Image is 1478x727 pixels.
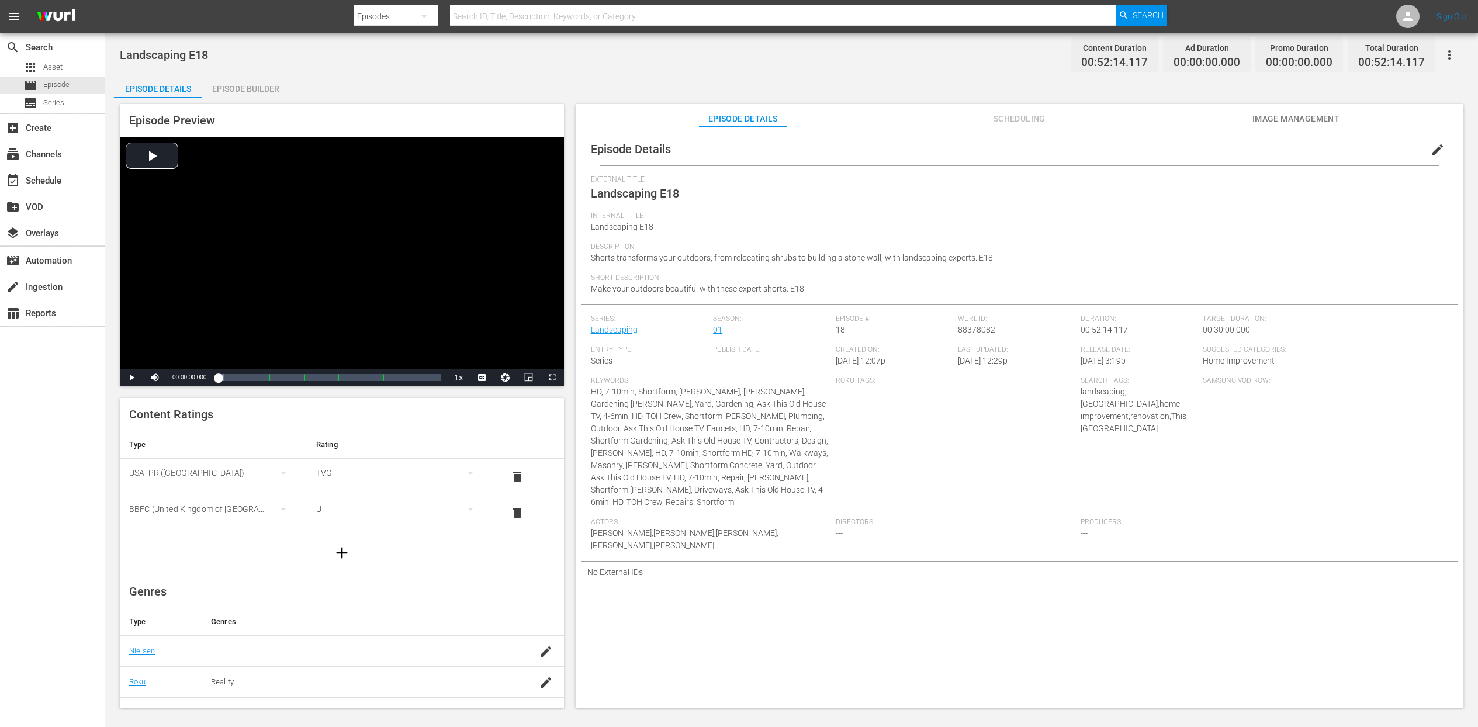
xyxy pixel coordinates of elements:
[129,493,297,525] div: BBFC (United Kingdom of [GEOGRAPHIC_DATA] and [GEOGRAPHIC_DATA])
[591,212,1442,221] span: Internal Title
[581,562,1458,583] div: No External IDs
[6,147,20,161] span: Channels
[316,456,484,489] div: TVG
[1081,528,1088,538] span: ---
[202,75,289,103] div: Episode Builder
[129,113,215,127] span: Episode Preview
[1081,314,1197,324] span: Duration:
[202,608,515,636] th: Genres
[836,345,953,355] span: Created On:
[43,97,64,109] span: Series
[129,584,167,598] span: Genres
[1431,143,1445,157] span: edit
[1266,56,1332,70] span: 00:00:00.000
[836,518,1075,527] span: Directors
[1424,136,1452,164] button: edit
[958,314,1075,324] span: Wurl ID:
[591,222,653,231] span: Landscaping E18
[591,314,708,324] span: Series:
[836,387,843,396] span: ---
[6,254,20,268] span: Automation
[1252,112,1339,126] span: Image Management
[591,356,612,365] span: Series
[202,75,289,98] button: Episode Builder
[591,142,671,156] span: Episode Details
[1358,56,1425,70] span: 00:52:14.117
[143,369,167,386] button: Mute
[836,528,843,538] span: ---
[218,374,441,381] div: Progress Bar
[1081,325,1128,334] span: 00:52:14.117
[307,431,494,459] th: Rating
[6,40,20,54] span: Search
[120,369,143,386] button: Play
[1174,56,1240,70] span: 00:00:00.000
[129,677,146,686] a: Roku
[114,75,202,103] div: Episode Details
[836,356,885,365] span: [DATE] 12:07p
[503,499,531,527] button: delete
[699,112,787,126] span: Episode Details
[129,646,155,655] a: Nielsen
[316,493,484,525] div: U
[6,306,20,320] span: Reports
[836,376,1075,386] span: Roku Tags:
[120,431,564,531] table: simple table
[28,3,84,30] img: ans4CAIJ8jUAAAAAAAAAAAAAAAAAAAAAAAAgQb4GAAAAAAAAAAAAAAAAAAAAAAAAJMjXAAAAAAAAAAAAAAAAAAAAAAAAgAT5G...
[6,280,20,294] span: Ingestion
[1203,387,1210,396] span: ---
[1133,5,1164,26] span: Search
[1081,518,1320,527] span: Producers
[23,96,37,110] span: Series
[129,456,297,489] div: USA_PR ([GEOGRAPHIC_DATA])
[591,243,1442,252] span: Description
[517,369,541,386] button: Picture-in-Picture
[7,9,21,23] span: menu
[591,387,828,507] span: HD, 7-10min, Shortform, [PERSON_NAME], [PERSON_NAME], Gardening [PERSON_NAME], Yard, Gardening, A...
[1203,356,1275,365] span: Home Improvement
[114,75,202,98] button: Episode Details
[23,78,37,92] span: Episode
[591,253,993,262] span: Shorts transforms your outdoors; from relocating shrubs to building a stone wall, with landscapin...
[6,226,20,240] span: Overlays
[1266,40,1332,56] div: Promo Duration
[591,376,830,386] span: Keywords:
[503,463,531,491] button: delete
[713,356,720,365] span: ---
[591,175,1442,185] span: External Title
[1203,325,1250,334] span: 00:30:00.000
[1081,376,1197,386] span: Search Tags:
[958,325,995,334] span: 88378082
[591,325,638,334] a: Landscaping
[836,325,845,334] span: 18
[43,61,63,73] span: Asset
[6,200,20,214] span: VOD
[1081,40,1148,56] div: Content Duration
[6,121,20,135] span: Create
[494,369,517,386] button: Jump To Time
[23,60,37,74] span: Asset
[43,79,70,91] span: Episode
[591,528,778,550] span: [PERSON_NAME],[PERSON_NAME],[PERSON_NAME],[PERSON_NAME],[PERSON_NAME]
[958,345,1075,355] span: Last Updated:
[1174,40,1240,56] div: Ad Duration
[1358,40,1425,56] div: Total Duration
[447,369,470,386] button: Playback Rate
[1081,56,1148,70] span: 00:52:14.117
[591,284,804,293] span: Make your outdoors beautiful with these expert shorts. E18
[120,48,208,62] span: Landscaping E18
[129,407,213,421] span: Content Ratings
[975,112,1063,126] span: Scheduling
[1081,356,1126,365] span: [DATE] 3:19p
[958,356,1008,365] span: [DATE] 12:29p
[1203,376,1320,386] span: Samsung VOD Row:
[470,369,494,386] button: Captions
[510,506,524,520] span: delete
[836,314,953,324] span: Episode #:
[713,314,830,324] span: Season:
[1081,345,1197,355] span: Release Date:
[591,518,830,527] span: Actors
[1203,314,1442,324] span: Target Duration:
[172,374,206,380] span: 00:00:00.000
[510,470,524,484] span: delete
